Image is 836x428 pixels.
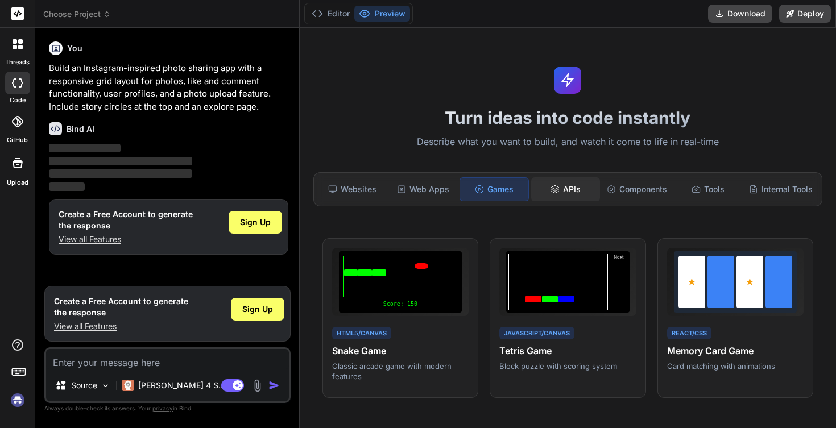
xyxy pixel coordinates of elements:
button: Deploy [779,5,831,23]
p: View all Features [59,234,193,245]
p: Build an Instagram-inspired photo sharing app with a responsive grid layout for photos, like and ... [49,62,288,113]
label: threads [5,57,30,67]
div: Games [460,177,529,201]
p: Describe what you want to build, and watch it come to life in real-time [307,135,829,149]
img: logo_orange.svg [18,18,27,27]
h1: Create a Free Account to generate the response [59,209,193,231]
button: Download [708,5,772,23]
button: Preview [354,6,410,22]
p: Card matching with animations [667,361,804,371]
img: icon [268,380,280,391]
label: Upload [7,178,28,188]
div: Domain: [DOMAIN_NAME] [30,30,125,39]
img: signin [8,390,27,410]
div: v 4.0.25 [32,18,56,27]
div: Keywords by Traffic [126,67,192,74]
span: ‌ [49,157,192,165]
label: GitHub [7,135,28,145]
span: Choose Project [43,9,111,20]
h1: Create a Free Account to generate the response [54,296,188,318]
h4: Snake Game [332,344,469,358]
span: ‌ [49,182,85,191]
div: Websites [318,177,387,201]
h4: Memory Card Game [667,344,804,358]
h1: Turn ideas into code instantly [307,107,829,128]
div: Next [610,254,627,310]
img: attachment [251,379,264,392]
span: Sign Up [240,217,271,228]
div: Tools [674,177,742,201]
label: code [10,95,26,105]
h4: Tetris Game [499,344,636,358]
div: JavaScript/Canvas [499,327,574,340]
span: ‌ [49,144,121,152]
div: APIs [531,177,599,201]
div: Internal Tools [744,177,817,201]
p: Block puzzle with scoring system [499,361,636,371]
p: Always double-check its answers. Your in Bind [44,403,291,414]
img: Pick Models [101,381,110,390]
div: Score: 150 [343,300,457,308]
img: tab_keywords_by_traffic_grey.svg [113,66,122,75]
div: Components [602,177,672,201]
p: View all Features [54,321,188,332]
p: Source [71,380,97,391]
img: Claude 4 Sonnet [122,380,134,391]
h6: Bind AI [67,123,94,135]
div: HTML5/Canvas [332,327,391,340]
span: Sign Up [242,304,273,315]
span: ‌ [49,169,192,178]
span: privacy [152,405,173,412]
div: Web Apps [389,177,457,201]
button: Editor [307,6,354,22]
p: Classic arcade game with modern features [332,361,469,381]
p: [PERSON_NAME] 4 S.. [138,380,223,391]
div: React/CSS [667,327,711,340]
div: Domain Overview [43,67,102,74]
h6: You [67,43,82,54]
img: tab_domain_overview_orange.svg [31,66,40,75]
img: website_grey.svg [18,30,27,39]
